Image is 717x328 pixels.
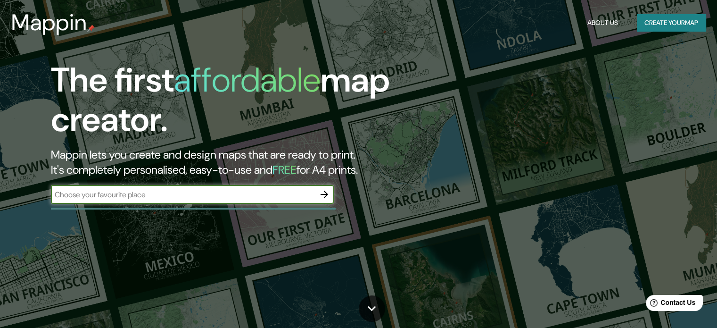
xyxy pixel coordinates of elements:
input: Choose your favourite place [51,189,315,200]
img: mappin-pin [87,25,95,32]
h5: FREE [272,162,297,177]
h1: affordable [174,58,321,102]
h2: Mappin lets you create and design maps that are ready to print. It's completely personalised, eas... [51,147,410,177]
iframe: Help widget launcher [633,291,707,318]
button: Create yourmap [637,14,706,32]
button: About Us [584,14,622,32]
h1: The first map creator. [51,60,410,147]
h3: Mappin [11,9,87,36]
